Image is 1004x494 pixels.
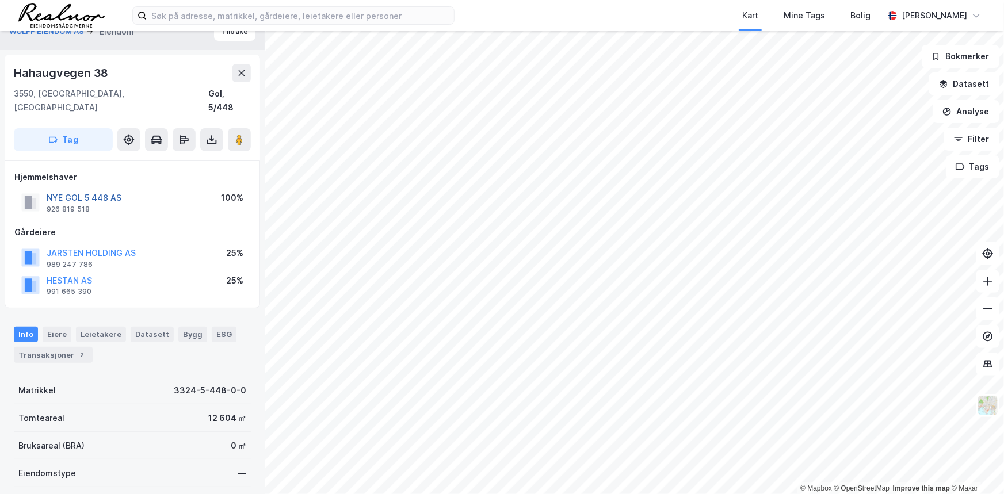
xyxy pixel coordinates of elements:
div: Bygg [178,327,207,342]
div: 989 247 786 [47,260,93,269]
div: Gårdeiere [14,225,250,239]
div: 3550, [GEOGRAPHIC_DATA], [GEOGRAPHIC_DATA] [14,87,208,114]
div: Bolig [850,9,871,22]
div: Bruksareal (BRA) [18,439,85,453]
div: 12 604 ㎡ [208,411,246,425]
div: Info [14,327,38,342]
a: Mapbox [800,484,832,492]
div: Transaksjoner [14,347,93,363]
button: WOLFF EIENDOM AS [9,26,86,37]
div: Matrikkel [18,384,56,397]
img: realnor-logo.934646d98de889bb5806.png [18,3,105,28]
button: Filter [944,128,999,151]
img: Z [977,395,999,416]
div: 0 ㎡ [231,439,246,453]
div: Eiendomstype [18,466,76,480]
div: 100% [221,191,243,205]
div: Mine Tags [784,9,825,22]
div: 991 665 390 [47,287,91,296]
iframe: Chat Widget [946,439,1004,494]
div: 2 [77,349,88,361]
button: Tilbake [214,22,255,41]
button: Tags [946,155,999,178]
div: — [238,466,246,480]
div: 25% [226,246,243,260]
div: Datasett [131,327,174,342]
div: Kart [742,9,758,22]
div: [PERSON_NAME] [902,9,967,22]
div: Eiere [43,327,71,342]
div: Leietakere [76,327,126,342]
div: 926 819 518 [47,205,90,214]
div: 25% [226,274,243,288]
div: Gol, 5/448 [208,87,251,114]
div: ESG [212,327,236,342]
div: 3324-5-448-0-0 [174,384,246,397]
div: Tomteareal [18,411,64,425]
div: Eiendom [100,25,134,39]
a: Improve this map [893,484,950,492]
div: Hjemmelshaver [14,170,250,184]
input: Søk på adresse, matrikkel, gårdeiere, leietakere eller personer [147,7,454,24]
button: Datasett [929,72,999,95]
button: Tag [14,128,113,151]
a: OpenStreetMap [834,484,890,492]
button: Analyse [933,100,999,123]
div: Hahaugvegen 38 [14,64,110,82]
button: Bokmerker [922,45,999,68]
div: Kontrollprogram for chat [946,439,1004,494]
